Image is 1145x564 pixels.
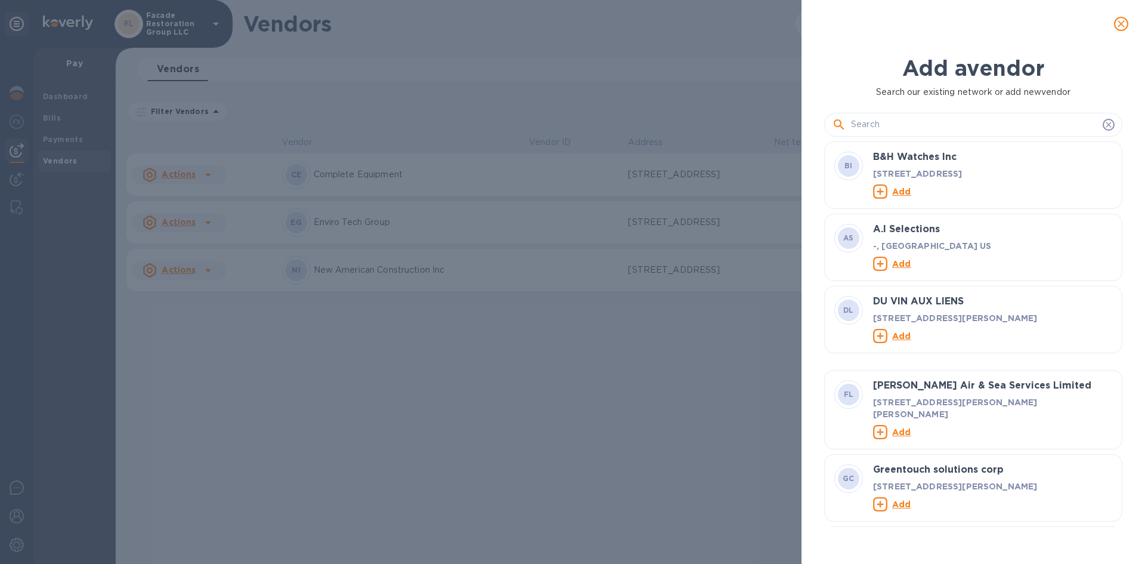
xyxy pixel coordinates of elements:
[844,390,854,399] b: FL
[851,116,1098,134] input: Search
[873,380,1112,392] h3: [PERSON_NAME] Air & Sea Services Limited
[892,331,911,340] u: Add
[873,239,1112,251] p: -, [GEOGRAPHIC_DATA] US
[873,296,1112,307] h3: DU VIN AUX LIENS
[892,258,911,268] u: Add
[1107,10,1135,38] button: close
[873,464,1112,476] h3: Greentouch solutions corp
[843,233,854,242] b: AS
[824,141,1132,527] div: grid
[892,499,911,508] u: Add
[873,152,1112,163] h3: B&H Watches Inc
[824,86,1122,98] p: Search our existing network or add new vendor
[873,480,1112,492] p: [STREET_ADDRESS][PERSON_NAME]
[902,55,1044,81] b: Add a vendor
[844,161,853,170] b: BI
[873,396,1112,420] p: [STREET_ADDRESS][PERSON_NAME][PERSON_NAME]
[873,312,1112,323] p: [STREET_ADDRESS][PERSON_NAME]
[892,427,911,436] u: Add
[843,474,855,483] b: GC
[892,186,911,196] u: Add
[843,306,854,315] b: DL
[873,224,1112,235] h3: A.I Selections
[873,167,1112,179] p: [STREET_ADDRESS]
